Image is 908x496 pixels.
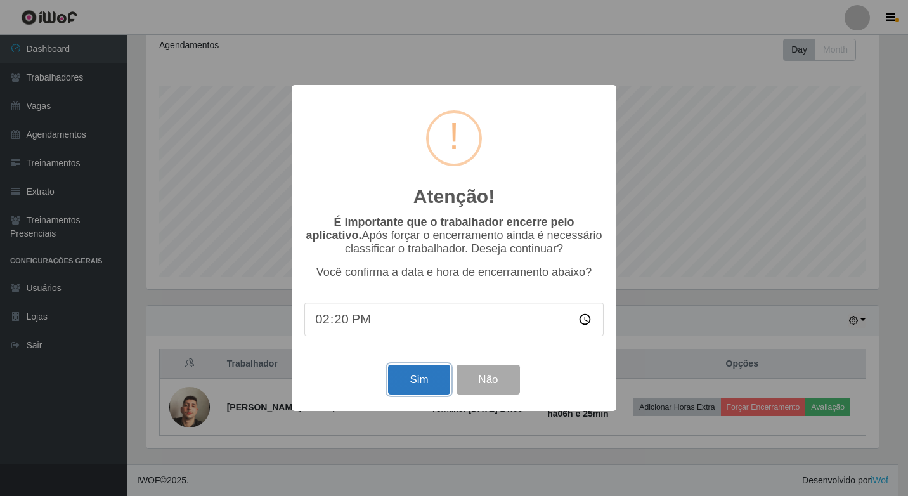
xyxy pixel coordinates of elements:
[388,365,450,395] button: Sim
[306,216,574,242] b: É importante que o trabalhador encerre pelo aplicativo.
[413,185,495,208] h2: Atenção!
[304,266,604,279] p: Você confirma a data e hora de encerramento abaixo?
[457,365,519,395] button: Não
[304,216,604,256] p: Após forçar o encerramento ainda é necessário classificar o trabalhador. Deseja continuar?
